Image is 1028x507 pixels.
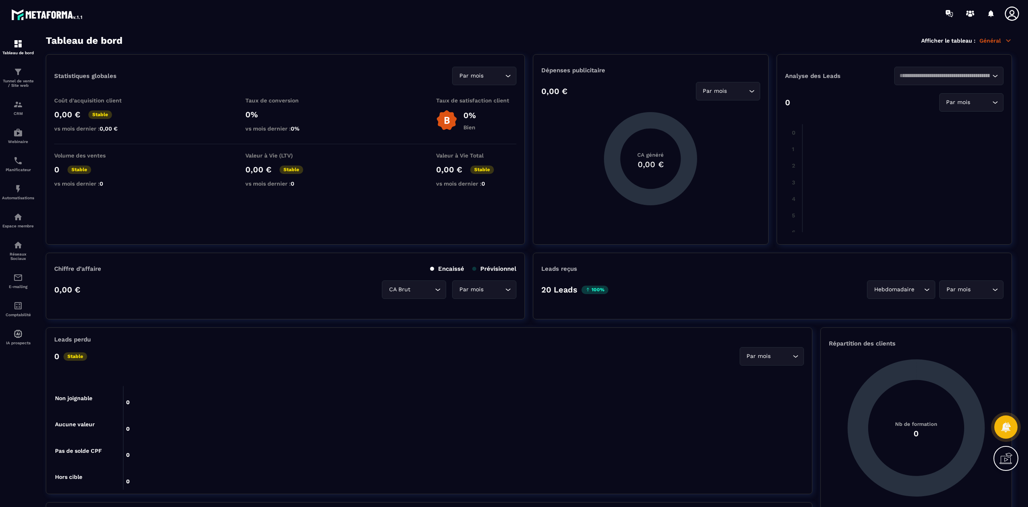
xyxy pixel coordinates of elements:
[939,93,1004,112] div: Search for option
[791,129,795,136] tspan: 0
[729,87,747,96] input: Search for option
[791,196,795,202] tspan: 4
[791,179,795,186] tspan: 3
[54,352,59,361] p: 0
[54,265,101,272] p: Chiffre d’affaire
[436,180,516,187] p: vs mois dernier :
[67,166,91,174] p: Stable
[944,285,972,294] span: Par mois
[436,110,457,131] img: b-badge-o.b3b20ee6.svg
[13,184,23,194] img: automations
[436,97,516,104] p: Taux de satisfaction client
[63,352,87,361] p: Stable
[245,125,326,132] p: vs mois dernier :
[944,98,972,107] span: Par mois
[979,37,1012,44] p: Général
[2,79,34,88] p: Tunnel de vente / Site web
[54,72,116,80] p: Statistiques globales
[867,280,935,299] div: Search for option
[972,285,990,294] input: Search for option
[481,180,485,187] span: 0
[452,280,516,299] div: Search for option
[54,180,135,187] p: vs mois dernier :
[2,168,34,172] p: Planificateur
[829,340,1004,347] p: Répartition des clients
[894,67,1004,85] div: Search for option
[541,67,760,74] p: Dépenses publicitaire
[2,234,34,267] a: social-networksocial-networkRéseaux Sociaux
[2,196,34,200] p: Automatisations
[436,165,462,174] p: 0,00 €
[100,125,118,132] span: 0,00 €
[13,273,23,282] img: email
[740,347,804,366] div: Search for option
[457,285,485,294] span: Par mois
[2,267,34,295] a: emailemailE-mailing
[791,229,795,235] tspan: 6
[696,82,760,100] div: Search for option
[541,285,577,294] p: 20 Leads
[785,98,790,107] p: 0
[701,87,729,96] span: Par mois
[745,352,773,361] span: Par mois
[46,35,122,46] h3: Tableau de bord
[2,61,34,94] a: formationformationTunnel de vente / Site web
[916,285,922,294] input: Search for option
[972,98,990,107] input: Search for option
[245,152,326,159] p: Valeur à Vie (LTV)
[463,124,476,131] p: Bien
[2,224,34,228] p: Espace membre
[872,285,916,294] span: Hebdomadaire
[541,265,577,272] p: Leads reçus
[13,212,23,222] img: automations
[13,240,23,250] img: social-network
[100,180,103,187] span: 0
[88,110,112,119] p: Stable
[899,72,990,80] input: Search for option
[2,139,34,144] p: Webinaire
[939,280,1004,299] div: Search for option
[412,285,433,294] input: Search for option
[291,125,300,132] span: 0%
[457,72,485,80] span: Par mois
[470,166,494,174] p: Stable
[541,86,567,96] p: 0,00 €
[2,150,34,178] a: schedulerschedulerPlanificateur
[55,395,92,402] tspan: Non joignable
[785,72,894,80] p: Analyse des Leads
[791,212,795,219] tspan: 5
[430,265,464,272] p: Encaissé
[54,165,59,174] p: 0
[13,329,23,339] img: automations
[54,97,135,104] p: Coût d'acquisition client
[2,206,34,234] a: automationsautomationsEspace membre
[279,166,303,174] p: Stable
[54,285,80,294] p: 0,00 €
[245,110,326,119] p: 0%
[2,111,34,116] p: CRM
[13,301,23,311] img: accountant
[13,67,23,77] img: formation
[791,146,794,152] tspan: 1
[54,125,135,132] p: vs mois dernier :
[2,122,34,150] a: automationsautomationsWebinaire
[13,128,23,137] img: automations
[452,67,516,85] div: Search for option
[2,295,34,323] a: accountantaccountantComptabilité
[13,39,23,49] img: formation
[472,265,516,272] p: Prévisionnel
[55,448,102,454] tspan: Pas de solde CPF
[485,72,503,80] input: Search for option
[463,110,476,120] p: 0%
[54,152,135,159] p: Volume des ventes
[382,280,446,299] div: Search for option
[55,421,95,427] tspan: Aucune valeur
[291,180,294,187] span: 0
[485,285,503,294] input: Search for option
[245,180,326,187] p: vs mois dernier :
[2,341,34,345] p: IA prospects
[2,178,34,206] a: automationsautomationsAutomatisations
[54,336,91,343] p: Leads perdu
[13,100,23,109] img: formation
[11,7,84,22] img: logo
